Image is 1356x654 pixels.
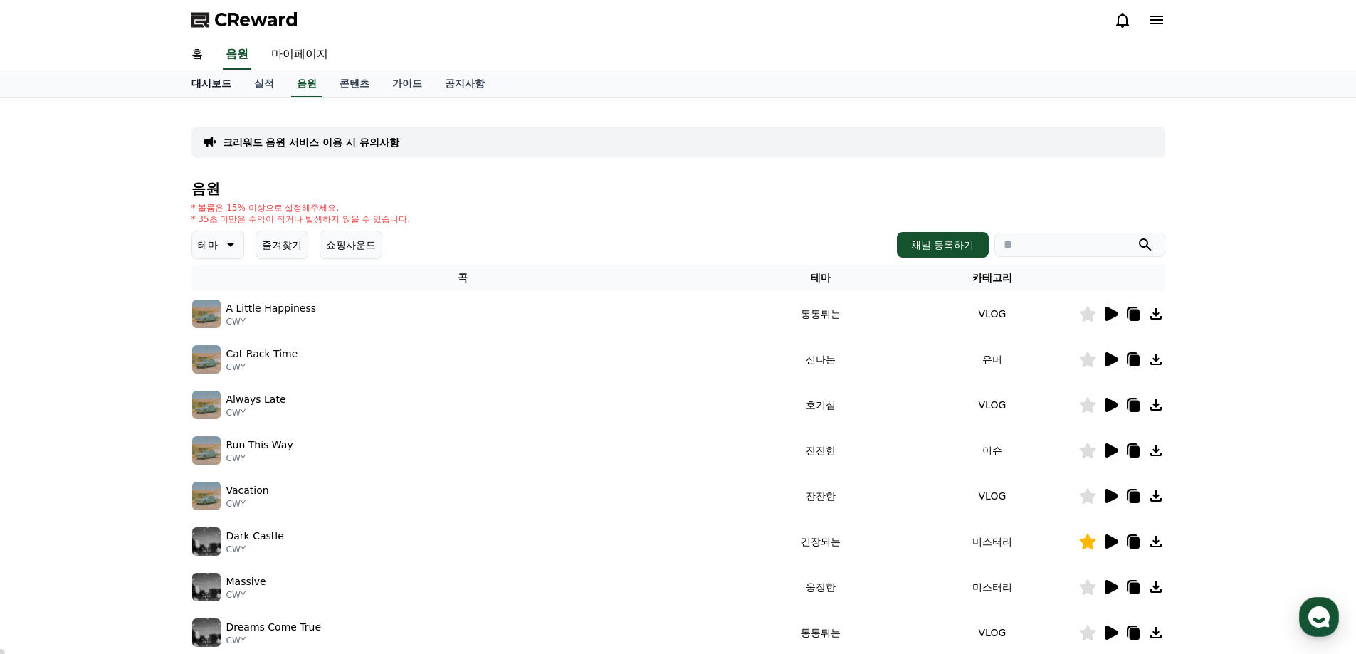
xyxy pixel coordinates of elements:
[191,9,298,31] a: CReward
[192,527,221,556] img: music
[192,482,221,510] img: music
[192,391,221,419] img: music
[906,265,1078,291] th: 카테고리
[735,519,906,564] td: 긴장되는
[214,9,298,31] span: CReward
[192,345,221,374] img: music
[226,544,284,555] p: CWY
[226,301,317,316] p: A Little Happiness
[191,181,1165,196] h4: 음원
[198,235,218,255] p: 테마
[45,473,53,484] span: 홈
[226,498,269,510] p: CWY
[735,291,906,337] td: 통통튀는
[291,70,322,97] a: 음원
[381,70,433,97] a: 가이드
[735,337,906,382] td: 신나는
[328,70,381,97] a: 콘텐츠
[226,620,322,635] p: Dreams Come True
[191,213,411,225] p: * 35초 미만은 수익이 적거나 발생하지 않을 수 있습니다.
[220,473,237,484] span: 설정
[226,347,298,362] p: Cat Rack Time
[191,231,244,259] button: 테마
[192,436,221,465] img: music
[191,202,411,213] p: * 볼륨은 15% 이상으로 설정해주세요.
[256,231,308,259] button: 즐겨찾기
[130,473,147,485] span: 대화
[226,574,266,589] p: Massive
[735,265,906,291] th: 테마
[226,407,286,418] p: CWY
[320,231,382,259] button: 쇼핑사운드
[94,451,184,487] a: 대화
[192,300,221,328] img: music
[180,40,214,70] a: 홈
[260,40,340,70] a: 마이페이지
[226,589,266,601] p: CWY
[735,428,906,473] td: 잔잔한
[180,70,243,97] a: 대시보드
[192,573,221,601] img: music
[906,337,1078,382] td: 유머
[226,316,317,327] p: CWY
[906,291,1078,337] td: VLOG
[906,519,1078,564] td: 미스터리
[433,70,496,97] a: 공지사항
[223,135,399,149] a: 크리워드 음원 서비스 이용 시 유의사항
[906,473,1078,519] td: VLOG
[226,362,298,373] p: CWY
[223,40,251,70] a: 음원
[906,564,1078,610] td: 미스터리
[226,483,269,498] p: Vacation
[226,453,293,464] p: CWY
[192,618,221,647] img: music
[243,70,285,97] a: 실적
[4,451,94,487] a: 홈
[226,635,322,646] p: CWY
[184,451,273,487] a: 설정
[226,529,284,544] p: Dark Castle
[191,265,735,291] th: 곡
[226,392,286,407] p: Always Late
[897,232,988,258] button: 채널 등록하기
[226,438,293,453] p: Run This Way
[735,382,906,428] td: 호기심
[735,564,906,610] td: 웅장한
[906,428,1078,473] td: 이슈
[735,473,906,519] td: 잔잔한
[906,382,1078,428] td: VLOG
